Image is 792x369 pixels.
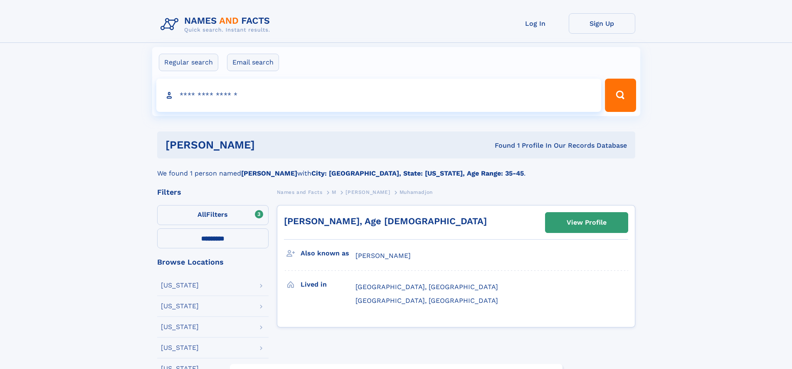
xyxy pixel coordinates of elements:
[332,189,336,195] span: M
[161,324,199,330] div: [US_STATE]
[241,169,297,177] b: [PERSON_NAME]
[227,54,279,71] label: Email search
[332,187,336,197] a: M
[157,158,635,178] div: We found 1 person named with .
[355,252,411,260] span: [PERSON_NAME]
[284,216,487,226] a: [PERSON_NAME], Age [DEMOGRAPHIC_DATA]
[311,169,524,177] b: City: [GEOGRAPHIC_DATA], State: [US_STATE], Age Range: 35-45
[400,189,433,195] span: Muhamadjon
[502,13,569,34] a: Log In
[569,13,635,34] a: Sign Up
[165,140,375,150] h1: [PERSON_NAME]
[161,282,199,289] div: [US_STATE]
[301,246,355,260] h3: Also known as
[159,54,218,71] label: Regular search
[157,258,269,266] div: Browse Locations
[355,297,498,305] span: [GEOGRAPHIC_DATA], [GEOGRAPHIC_DATA]
[545,213,628,233] a: View Profile
[156,79,602,112] input: search input
[197,211,206,218] span: All
[375,141,627,150] div: Found 1 Profile In Our Records Database
[605,79,636,112] button: Search Button
[301,277,355,292] h3: Lived in
[157,13,277,36] img: Logo Names and Facts
[157,188,269,196] div: Filters
[157,205,269,225] label: Filters
[355,283,498,291] span: [GEOGRAPHIC_DATA], [GEOGRAPHIC_DATA]
[345,187,390,197] a: [PERSON_NAME]
[161,344,199,351] div: [US_STATE]
[277,187,323,197] a: Names and Facts
[567,213,607,232] div: View Profile
[345,189,390,195] span: [PERSON_NAME]
[161,303,199,310] div: [US_STATE]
